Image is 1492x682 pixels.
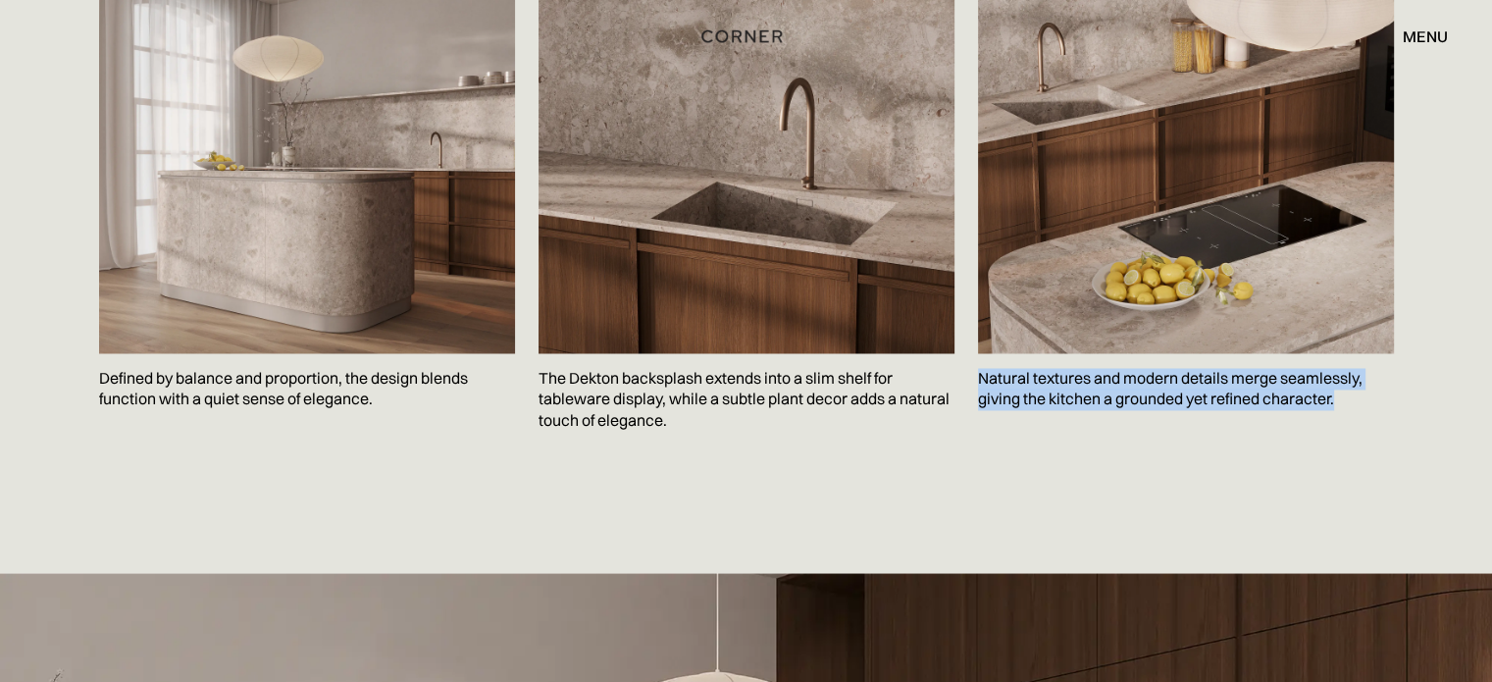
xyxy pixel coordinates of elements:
[99,353,515,425] p: Defined by balance and proportion, the design blends function with a quiet sense of elegance.
[695,24,797,49] a: home
[1383,20,1448,53] div: menu
[1403,28,1448,44] div: menu
[978,353,1394,425] p: Natural textures and modern details merge seamlessly, giving the kitchen a grounded yet refined c...
[539,353,954,446] p: The Dekton backsplash extends into a slim shelf for tableware display, while a subtle plant decor...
